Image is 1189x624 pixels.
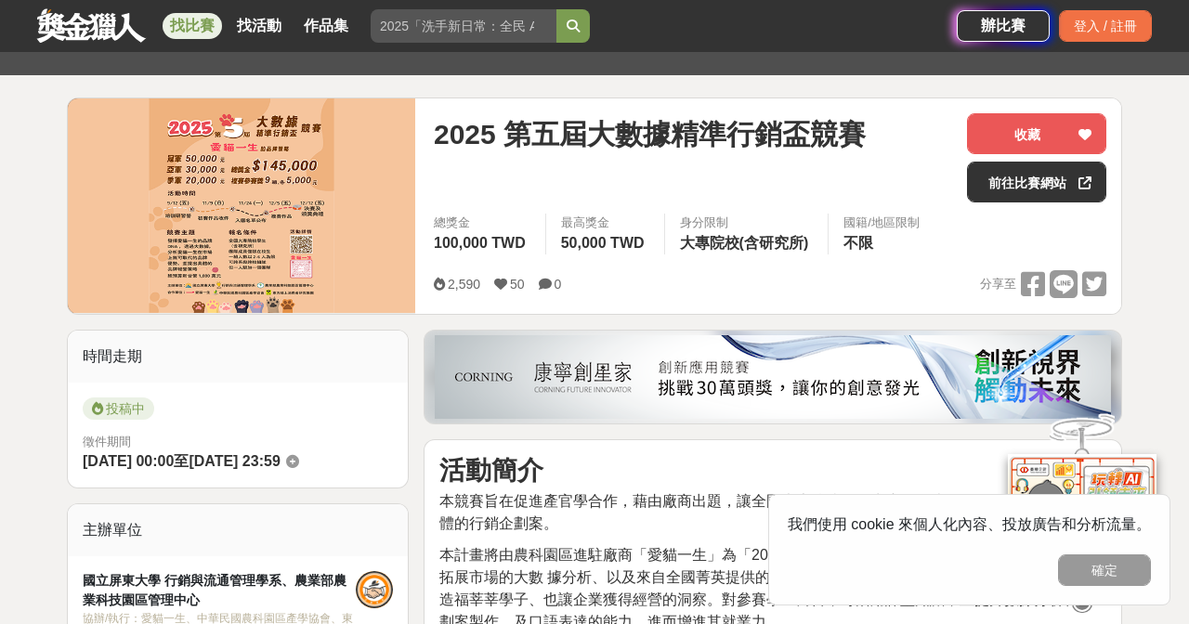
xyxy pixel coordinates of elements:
img: Cover Image [68,98,415,313]
span: 投稿中 [83,397,154,420]
a: 辦比賽 [957,10,1050,42]
a: 找活動 [229,13,289,39]
span: 50 [510,277,525,292]
div: 登入 / 註冊 [1059,10,1152,42]
strong: 活動簡介 [439,456,543,485]
span: 50,000 TWD [561,235,645,251]
span: 0 [555,277,562,292]
span: 2025 第五屆大數據精準行銷盃競賽 [434,113,866,155]
span: [DATE] 23:59 [189,453,280,469]
a: 找比賽 [163,13,222,39]
span: 我們使用 cookie 來個人化內容、投放廣告和分析流量。 [788,516,1151,532]
div: 時間走期 [68,331,408,383]
span: 大專院校(含研究所) [680,235,809,251]
div: 國立屏東大學 行銷與流通管理學系、農業部農業科技園區管理中心 [83,571,356,610]
a: 作品集 [296,13,356,39]
span: 分享至 [980,270,1016,298]
div: 身分限制 [680,214,814,232]
span: 總獎金 [434,214,530,232]
button: 收藏 [967,113,1106,154]
div: 國籍/地區限制 [843,214,920,232]
span: 本競賽旨在促進產官學合作，藉由廠商出題，讓全國大專校院的學生應用數據分析工具，據以提出具體的行銷企劃案。 [439,493,1093,531]
img: be6ed63e-7b41-4cb8-917a-a53bd949b1b4.png [435,335,1111,419]
div: 主辦單位 [68,504,408,556]
img: d2146d9a-e6f6-4337-9592-8cefde37ba6b.png [1008,454,1156,578]
span: 2,590 [448,277,480,292]
span: 徵件期間 [83,435,131,448]
span: 不限 [843,235,873,251]
span: 100,000 TWD [434,235,526,251]
span: [DATE] 00:00 [83,453,174,469]
span: 至 [174,453,189,469]
input: 2025「洗手新日常：全民 ALL IN」洗手歌全台徵選 [371,9,556,43]
button: 確定 [1058,554,1151,586]
span: 最高獎金 [561,214,649,232]
a: 前往比賽網站 [967,162,1106,202]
